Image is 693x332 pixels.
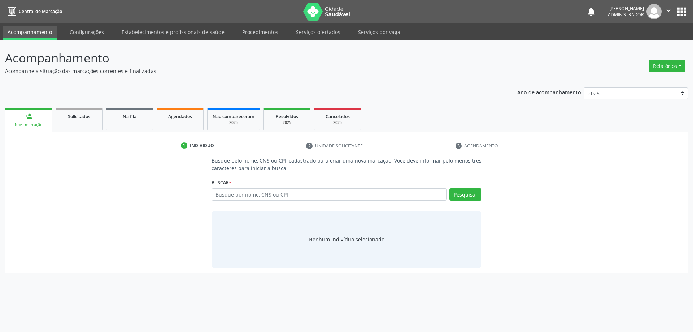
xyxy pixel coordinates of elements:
[168,113,192,120] span: Agendados
[5,5,62,17] a: Central de Marcação
[291,26,345,38] a: Serviços ofertados
[269,120,305,125] div: 2025
[646,4,662,19] img: img
[19,8,62,14] span: Central de Marcação
[117,26,230,38] a: Estabelecimentos e profissionais de saúde
[212,157,482,172] p: Busque pelo nome, CNS ou CPF cadastrado para criar uma nova marcação. Você deve informar pelo men...
[65,26,109,38] a: Configurações
[608,12,644,18] span: Administrador
[190,142,214,149] div: Indivíduo
[276,113,298,120] span: Resolvidos
[3,26,57,40] a: Acompanhamento
[649,60,685,72] button: Relatórios
[675,5,688,18] button: apps
[5,49,483,67] p: Acompanhamento
[449,188,481,201] button: Pesquisar
[213,113,254,120] span: Não compareceram
[237,26,283,38] a: Procedimentos
[5,67,483,75] p: Acompanhe a situação das marcações correntes e finalizadas
[517,87,581,96] p: Ano de acompanhamento
[212,188,447,201] input: Busque por nome, CNS ou CPF
[608,5,644,12] div: [PERSON_NAME]
[319,120,356,125] div: 2025
[309,236,384,243] div: Nenhum indivíduo selecionado
[664,7,672,14] i: 
[326,113,350,120] span: Cancelados
[68,113,90,120] span: Solicitados
[213,120,254,125] div: 2025
[353,26,405,38] a: Serviços por vaga
[25,112,32,120] div: person_add
[662,4,675,19] button: 
[10,122,47,128] div: Nova marcação
[586,7,596,17] button: notifications
[212,177,231,188] label: Buscar
[181,142,187,149] div: 1
[123,113,136,120] span: Na fila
